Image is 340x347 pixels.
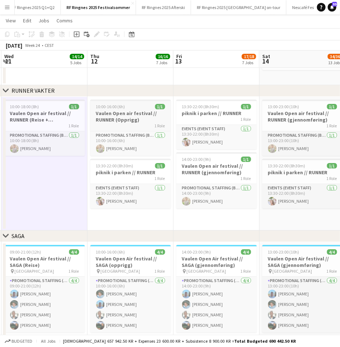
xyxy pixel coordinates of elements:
span: [GEOGRAPHIC_DATA] [187,268,226,274]
span: Sat [262,53,270,60]
div: 7 Jobs [156,60,170,65]
span: 1 Role [241,117,251,122]
span: 09:00-21:00 (12h) [10,249,41,255]
app-card-role: Promotional Staffing (Brand Ambassadors)4/410:00-16:00 (6h)[PERSON_NAME][PERSON_NAME][PERSON_NAME... [90,277,171,333]
div: 7 Jobs [242,60,256,65]
span: 1 Role [69,123,79,128]
span: 13:00-23:00 (10h) [268,249,299,255]
div: RUNNER VAKTER [12,87,55,94]
span: 59 [332,2,337,6]
app-job-card: 10:00-16:00 (6h)4/4Vaulen Open Air festival // SAGA (opprigg) [GEOGRAPHIC_DATA]1 RolePromotional ... [90,245,171,333]
span: 1/1 [155,104,165,109]
span: 12 [89,57,99,65]
span: All jobs [40,338,57,344]
a: View [3,16,19,25]
button: RF Ringnes 2025 Festivalsommer [61,0,136,14]
a: Jobs [36,16,52,25]
a: 59 [328,3,336,12]
app-job-card: 14:00-23:00 (9h)4/4Vaulen Open Air festival // SAGA (gjennomføring) [GEOGRAPHIC_DATA]1 RolePromot... [176,245,257,333]
span: 1 Role [327,123,337,128]
h3: piknik i parken // RUNNER [90,169,171,176]
span: 1 Role [327,268,337,274]
span: Edit [23,17,31,24]
span: 10:00-16:00 (6h) [96,104,125,109]
span: 4/4 [155,249,165,255]
span: 1/1 [327,104,337,109]
h3: Vaulen Open Air festival // SAGA (Reise) [4,255,85,268]
span: Total Budgeted 690 442.50 KR [234,338,296,344]
button: RF Ringnes 2025 [GEOGRAPHIC_DATA] on-tour [191,0,286,14]
h3: Vaulen Open Air festival // SAGA (opprigg) [90,255,171,268]
span: 1/1 [155,163,165,168]
span: Comms [56,17,73,24]
app-card-role: Promotional Staffing (Brand Ambassadors)1/110:00-18:00 (8h)[PERSON_NAME] [4,131,85,156]
span: [GEOGRAPHIC_DATA] [15,268,54,274]
span: Wed [4,53,14,60]
span: 10:00-16:00 (6h) [96,249,125,255]
span: Thu [90,53,99,60]
span: 1 Role [241,176,251,181]
span: 4/4 [69,249,79,255]
span: 1 Role [69,268,79,274]
div: [DEMOGRAPHIC_DATA] 657 942.50 KR + Expenses 23 600.00 KR + Subsistence 8 900.00 KR = [63,338,296,344]
span: 14:00-23:00 (9h) [182,157,211,162]
span: 1 Role [155,176,165,181]
span: 1/1 [241,157,251,162]
button: RF Ringnes 2025 Afterski [136,0,191,14]
span: 4/4 [241,249,251,255]
h3: Vaulen Open air festival // RUNNER (Opprigg) [90,110,171,123]
app-job-card: 13:30-22:00 (8h30m)1/1piknik i parken // RUNNER1 RoleEvents (Event Staff)1/113:30-22:00 (8h30m)[P... [176,100,257,149]
span: Fri [176,53,182,60]
button: Budgeted [4,337,33,345]
app-job-card: 14:00-23:00 (9h)1/1Vaulen Open air festival // RUNNER (gjennomføring)1 RolePromotional Staffing (... [176,152,257,208]
app-card-role: Promotional Staffing (Brand Ambassadors)1/114:00-23:00 (9h)[PERSON_NAME] [176,184,257,208]
span: 1 Role [327,176,337,181]
h3: Vaulen Open Air festival // SAGA (gjennomføring) [176,255,257,268]
span: 13 [175,57,182,65]
span: [GEOGRAPHIC_DATA] [273,268,312,274]
span: 1/1 [327,163,337,168]
span: 14 [261,57,270,65]
div: [DATE] [6,42,22,49]
h3: Vaulen Open air festival // RUNNER (gjennomføring) [176,163,257,176]
span: View [6,17,16,24]
span: 1 Role [155,268,165,274]
span: 13:00-23:00 (10h) [268,104,299,109]
span: 4/4 [327,249,337,255]
app-job-card: 10:00-18:00 (8h)1/1Vaulen Open air festival // RUNNER (Reise + [PERSON_NAME])1 RolePromotional St... [4,100,85,156]
app-card-role: Promotional Staffing (Brand Ambassadors)1/110:00-16:00 (6h)[PERSON_NAME] [90,131,171,156]
h3: Vaulen Open air festival // RUNNER (Reise + [PERSON_NAME]) [4,110,85,123]
span: Budgeted [12,339,32,344]
div: 5 Jobs [70,60,84,65]
span: 17/18 [242,54,256,59]
a: Comms [54,16,76,25]
span: 14/14 [70,54,84,59]
div: SAGA [12,232,24,240]
span: 1/1 [69,104,79,109]
app-job-card: 10:00-16:00 (6h)1/1Vaulen Open air festival // RUNNER (Opprigg)1 RolePromotional Staffing (Brand ... [90,100,171,156]
span: 14:00-23:00 (9h) [182,249,211,255]
span: 1 Role [241,268,251,274]
app-card-role: Promotional Staffing (Brand Ambassadors)4/414:00-23:00 (9h)[PERSON_NAME][PERSON_NAME][PERSON_NAME... [176,277,257,333]
h3: piknik i parken // RUNNER [176,110,257,117]
span: 16/16 [156,54,170,59]
button: RF Ringnes 2025 Q1+Q2 [6,0,61,14]
span: Week 24 [24,43,42,48]
span: [GEOGRAPHIC_DATA] [101,268,140,274]
app-job-card: 09:00-21:00 (12h)4/4Vaulen Open Air festival // SAGA (Reise) [GEOGRAPHIC_DATA]1 RolePromotional S... [4,245,85,333]
app-job-card: 13:30-22:00 (8h30m)1/1piknik i parken // RUNNER1 RoleEvents (Event Staff)1/113:30-22:00 (8h30m)[P... [90,159,171,208]
app-card-role: Events (Event Staff)1/113:30-22:00 (8h30m)[PERSON_NAME] [176,125,257,149]
span: 13:30-22:00 (8h30m) [182,104,219,109]
app-card-role: Promotional Staffing (Brand Ambassadors)4/409:00-21:00 (12h)[PERSON_NAME][PERSON_NAME][PERSON_NAM... [4,277,85,333]
span: 10:00-18:00 (8h) [10,104,39,109]
span: 1 Role [155,123,165,128]
span: 1/1 [241,104,251,109]
span: 13:30-22:00 (8h30m) [96,163,133,168]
